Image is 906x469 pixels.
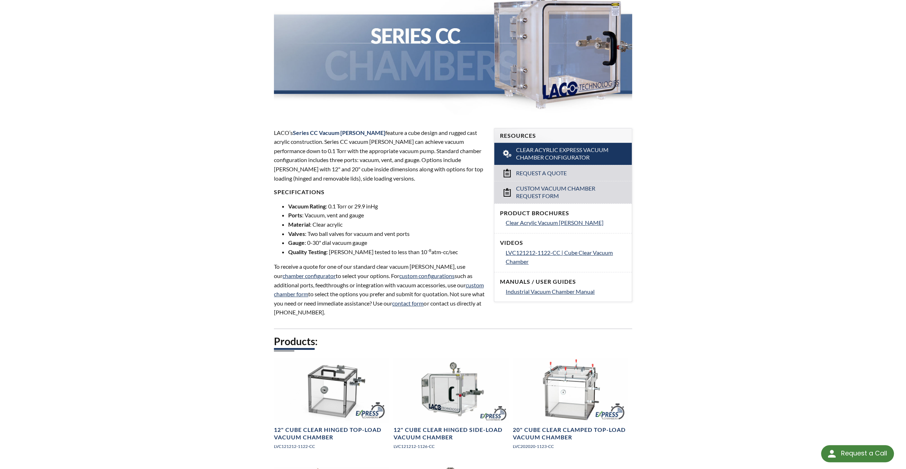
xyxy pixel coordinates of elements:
li: : [PERSON_NAME] tested to less than 10 atm-cc/sec [288,247,485,257]
strong: Material [288,221,310,228]
a: Clear Acyrlic Express Vacuum Chamber Configurator [494,143,632,165]
div: Request a Call [841,445,887,462]
li: : Vacuum, vent and gauge [288,211,485,220]
a: Industrial Vacuum Chamber Manual [506,287,626,296]
a: Clear Acrylic Vacuum [PERSON_NAME] [506,218,626,227]
strong: Ports [288,212,302,218]
a: LVC202020-1123-CC Clear Cubed Express Chamber, front angled view20" Cube Clear Clamped Top-Load V... [513,358,628,455]
a: custom configurations [399,272,454,279]
p: LACO’s feature a cube design and rugged cast acrylic construction. Series CC vacuum [PERSON_NAME]... [274,128,485,183]
h4: Resources [500,132,626,140]
p: LVC121212-1126-CC [393,443,508,450]
a: Custom Vacuum Chamber Request Form [494,181,632,203]
a: LVC121212-1122-CC Express Chamber, angled view12" Cube Clear Hinged Top-Load Vacuum ChamberLVC121... [274,358,389,455]
h4: Specifications [274,188,485,196]
img: round button [826,448,837,459]
span: Request a Quote [516,170,567,177]
strong: Quality Testing [288,248,326,255]
li: : Clear acrylic [288,220,485,229]
h4: Videos [500,239,626,247]
li: : Two ball valves for vacuum and vent ports [288,229,485,238]
span: Clear Acrylic Vacuum [PERSON_NAME] [506,219,604,226]
strong: Vacuum Rating [288,203,326,210]
li: : 0-30" dial vacuum gauge [288,238,485,247]
h4: 20" Cube Clear Clamped Top-Load Vacuum Chamber [513,426,628,441]
p: LVC121212-1122-CC [274,443,389,450]
a: chamber configurator [282,272,336,279]
h4: 12" Cube Clear Hinged Top-Load Vacuum Chamber [274,426,389,441]
a: LVC121212-1126-CC Express Chamber, right side angled view12" Cube Clear Hinged Side-Load Vacuum C... [393,358,508,455]
div: Request a Call [821,445,894,462]
span: Industrial Vacuum Chamber Manual [506,288,595,295]
span: Series CC Vacuum [PERSON_NAME] [293,129,385,136]
p: LVC202020-1123-CC [513,443,628,450]
h2: Products: [274,335,632,348]
li: : 0.1 Torr or 29.9 inHg [288,202,485,211]
h4: Manuals / User Guides [500,278,626,286]
h4: Product Brochures [500,210,626,217]
p: To receive a quote for one of our standard clear vacuum [PERSON_NAME], use our to select your opt... [274,262,485,317]
a: contact form [392,300,424,307]
sup: -8 [427,248,431,253]
a: Request a Quote [494,165,632,181]
h4: 12" Cube Clear Hinged Side-Load Vacuum Chamber [393,426,508,441]
strong: Valves [288,230,305,237]
span: Clear Acyrlic Express Vacuum Chamber Configurator [516,146,612,161]
span: Custom Vacuum Chamber Request Form [516,185,612,200]
strong: Gauge [288,239,305,246]
span: LVC121212-1122-CC | Cube Clear Vacuum Chamber [506,249,613,265]
a: LVC121212-1122-CC | Cube Clear Vacuum Chamber [506,248,626,266]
